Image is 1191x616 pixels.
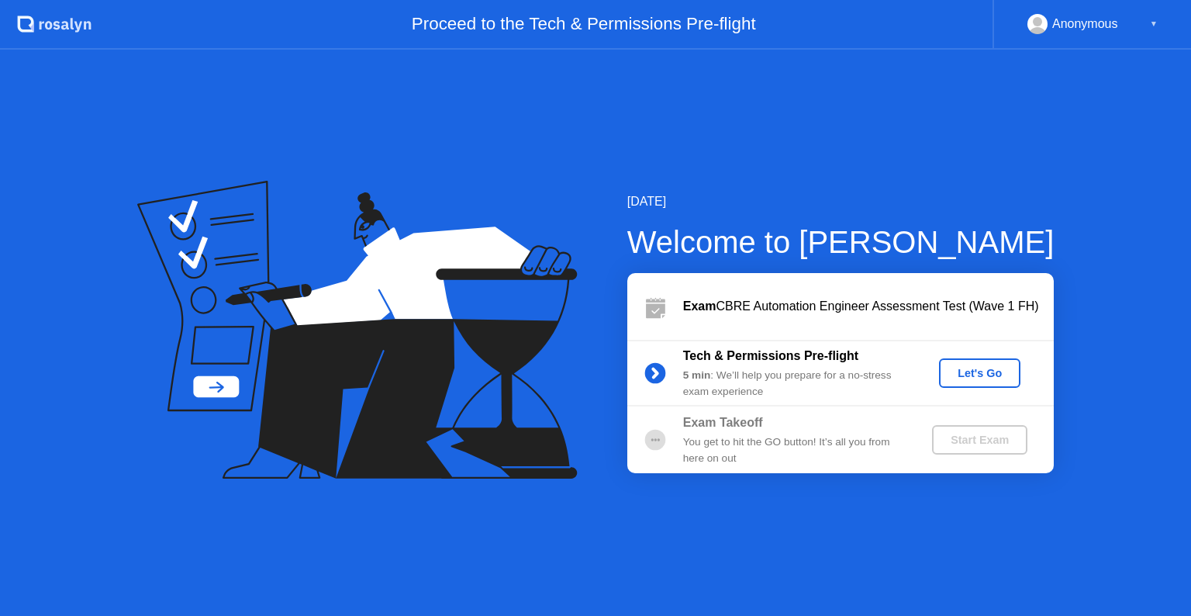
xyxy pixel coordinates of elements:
b: 5 min [683,369,711,381]
b: Exam Takeoff [683,416,763,429]
b: Exam [683,299,716,313]
div: ▼ [1150,14,1158,34]
div: Start Exam [938,434,1021,446]
div: CBRE Automation Engineer Assessment Test (Wave 1 FH) [683,297,1054,316]
div: You get to hit the GO button! It’s all you from here on out [683,434,906,466]
b: Tech & Permissions Pre-flight [683,349,858,362]
button: Let's Go [939,358,1020,388]
div: : We’ll help you prepare for a no-stress exam experience [683,368,906,400]
div: Anonymous [1052,14,1118,34]
div: Welcome to [PERSON_NAME] [627,219,1055,265]
div: Let's Go [945,367,1014,379]
div: [DATE] [627,192,1055,211]
button: Start Exam [932,425,1027,455]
